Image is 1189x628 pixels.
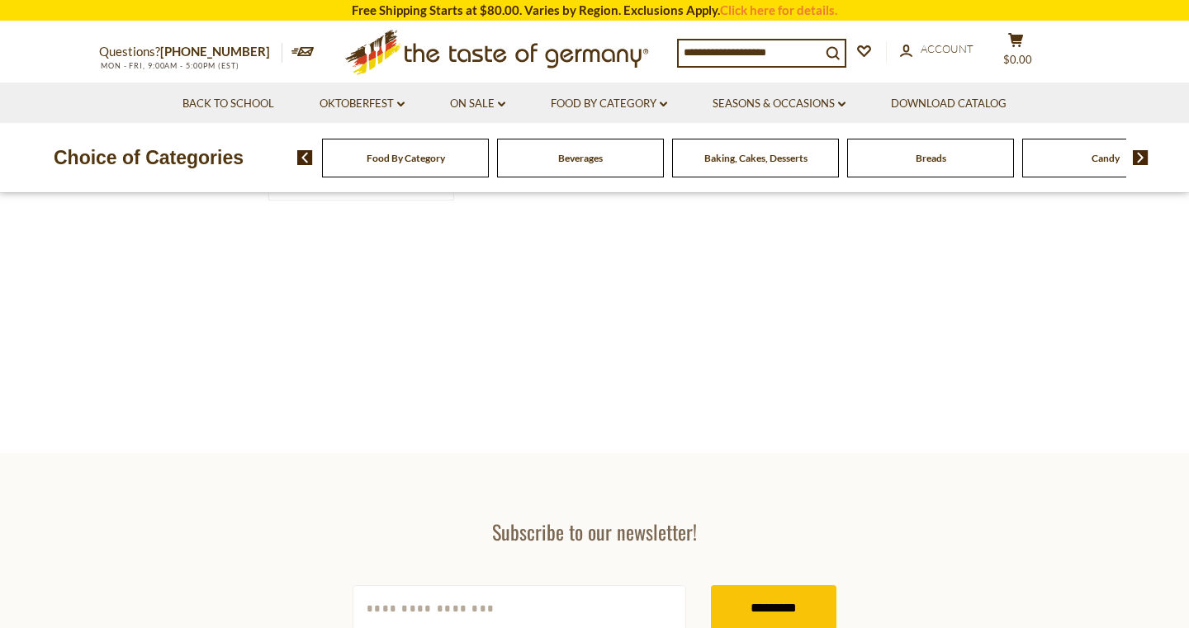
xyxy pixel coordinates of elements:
a: On Sale [450,95,505,113]
a: Back to School [182,95,274,113]
a: Breads [916,152,946,164]
p: Questions? [99,41,282,63]
span: $0.00 [1003,53,1032,66]
button: $0.00 [991,32,1040,73]
span: Account [921,42,973,55]
a: Oktoberfest [320,95,405,113]
a: Seasons & Occasions [713,95,846,113]
h3: Subscribe to our newsletter! [353,519,836,544]
a: Beverages [558,152,603,164]
a: Download Catalog [891,95,1007,113]
a: Account [900,40,973,59]
a: Baking, Cakes, Desserts [704,152,808,164]
a: [PHONE_NUMBER] [160,44,270,59]
img: previous arrow [297,150,313,165]
img: next arrow [1133,150,1149,165]
a: Candy [1092,152,1120,164]
a: Click here for details. [720,2,837,17]
a: Food By Category [367,152,445,164]
a: Food By Category [551,95,667,113]
span: MON - FRI, 9:00AM - 5:00PM (EST) [99,61,239,70]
